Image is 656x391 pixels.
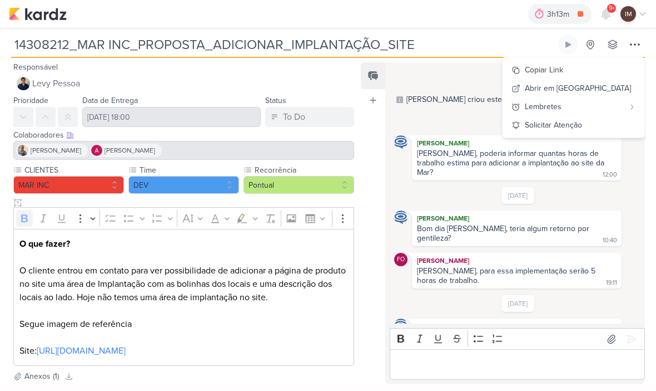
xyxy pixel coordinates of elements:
button: Copiar Link [503,61,644,79]
p: O cliente entrou em contato para ver possibilidade de adicionar a página de produto no site uma á... [19,237,349,358]
div: [PERSON_NAME], para essa implementação serão 5 horas de trabalho. [417,266,598,285]
div: [PERSON_NAME] [414,321,619,332]
button: To Do [265,107,354,127]
div: Abrir em [GEOGRAPHIC_DATA] [525,82,631,94]
span: Levy Pessoa [32,77,80,90]
label: Recorrência [254,164,354,176]
div: Copiar Link [525,64,563,76]
div: Bom dia [PERSON_NAME], teria algum retorno por gentileza? [417,224,592,243]
button: Pontual [243,176,354,194]
div: Editor editing area: main [390,349,645,380]
div: [PERSON_NAME] [414,255,619,266]
div: [PERSON_NAME] [414,213,619,224]
img: Caroline Traven De Andrade [394,135,407,149]
div: 12:00 [603,170,617,179]
strong: O que fazer? [19,238,70,250]
span: 9+ [609,4,615,13]
a: [URL][DOMAIN_NAME] [37,345,126,356]
div: 19:11 [606,278,617,287]
div: Isabella Machado Guimarães [620,6,636,22]
img: Alessandra Gomes [91,145,102,156]
div: Editor editing area: main [13,229,354,366]
img: Caroline Traven De Andrade [394,211,407,224]
button: Solicitar Atenção [503,116,644,134]
input: Kard Sem Título [11,35,556,55]
label: Responsável [13,62,58,72]
div: Fabio Oliveira [394,253,407,266]
img: Levy Pessoa [17,77,30,90]
label: CLIENTES [23,164,124,176]
span: [PERSON_NAME] [105,145,155,155]
label: Data de Entrega [82,96,138,105]
p: FO [397,257,405,263]
div: [PERSON_NAME], poderia informar quantas horas de trabalho estima para adicionar a implantação ao ... [417,149,607,177]
label: Status [265,96,286,105]
button: Levy Pessoa [13,74,354,94]
button: DEV [128,176,239,194]
span: [PERSON_NAME] [31,145,81,155]
div: Colaboradores [13,129,354,141]
button: MAR INC [13,176,124,194]
div: Anexos (1) [24,370,59,382]
div: Editor toolbar [13,207,354,229]
label: Prioridade [13,96,48,105]
div: To Do [283,110,305,124]
div: [PERSON_NAME] criou este kard [406,94,519,105]
input: Select a date [82,107,261,127]
div: [PERSON_NAME] [414,138,619,149]
button: Abrir em [GEOGRAPHIC_DATA] [503,79,644,97]
div: 3h13m [547,8,573,20]
img: kardz.app [9,7,67,21]
p: IM [625,9,632,19]
button: Lembretes [503,97,644,116]
img: Iara Santos [17,145,28,156]
div: Solicitar Atenção [525,119,582,131]
label: Time [138,164,239,176]
div: Ligar relógio [564,40,573,49]
div: Editor toolbar [390,328,645,350]
div: Lembretes [525,101,624,113]
div: 10:40 [603,236,617,245]
img: Caroline Traven De Andrade [394,319,407,332]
